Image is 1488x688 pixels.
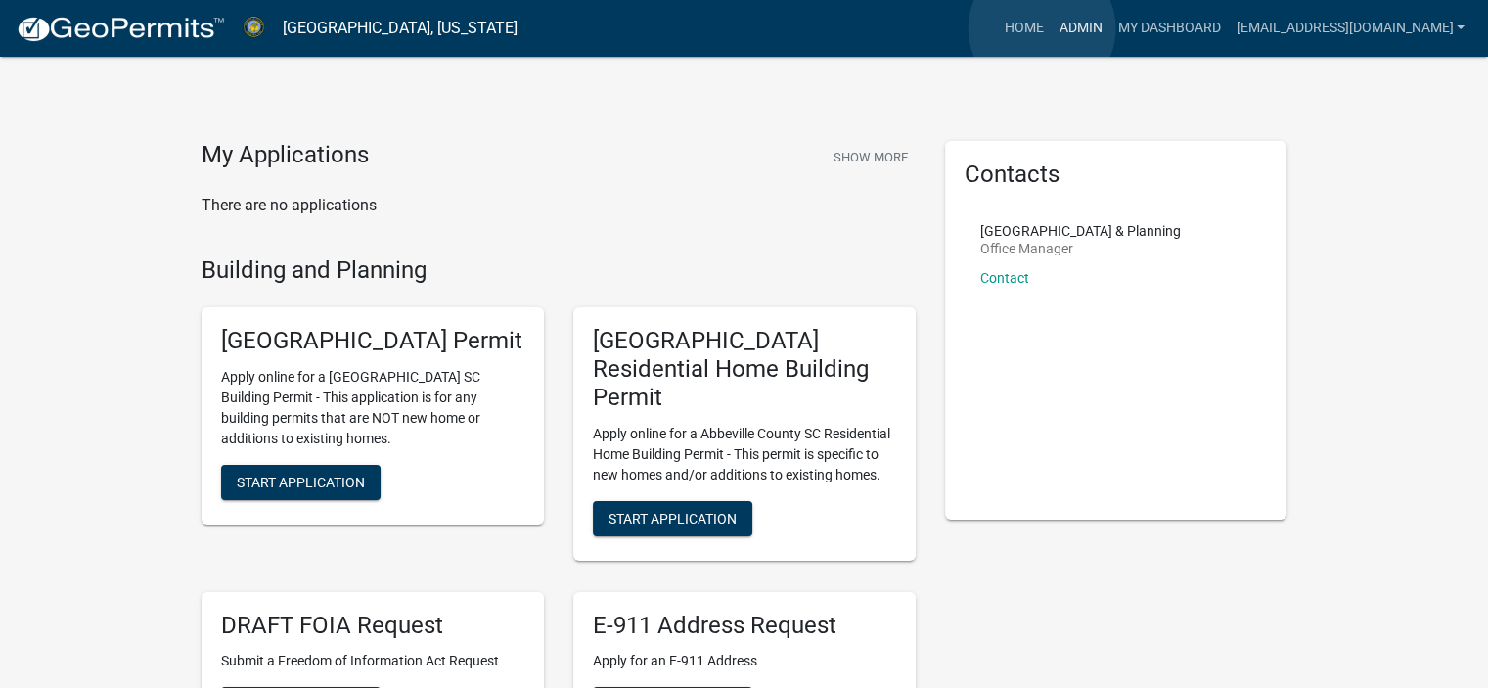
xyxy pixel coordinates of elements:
[202,141,369,170] h4: My Applications
[202,194,916,217] p: There are no applications
[593,327,896,411] h5: [GEOGRAPHIC_DATA] Residential Home Building Permit
[593,501,752,536] button: Start Application
[826,141,916,173] button: Show More
[593,651,896,671] p: Apply for an E-911 Address
[1109,10,1228,47] a: My Dashboard
[593,612,896,640] h5: E-911 Address Request
[980,270,1029,286] a: Contact
[221,612,524,640] h5: DRAFT FOIA Request
[221,327,524,355] h5: [GEOGRAPHIC_DATA] Permit
[221,465,381,500] button: Start Application
[593,424,896,485] p: Apply online for a Abbeville County SC Residential Home Building Permit - This permit is specific...
[996,10,1051,47] a: Home
[241,15,267,41] img: Abbeville County, South Carolina
[1228,10,1472,47] a: [EMAIL_ADDRESS][DOMAIN_NAME]
[965,161,1268,189] h5: Contacts
[202,256,916,285] h4: Building and Planning
[980,224,1181,238] p: [GEOGRAPHIC_DATA] & Planning
[221,367,524,449] p: Apply online for a [GEOGRAPHIC_DATA] SC Building Permit - This application is for any building pe...
[221,651,524,671] p: Submit a Freedom of Information Act Request
[1051,10,1109,47] a: Admin
[237,475,365,490] span: Start Application
[609,510,737,526] span: Start Application
[283,12,518,45] a: [GEOGRAPHIC_DATA], [US_STATE]
[980,242,1181,255] p: Office Manager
